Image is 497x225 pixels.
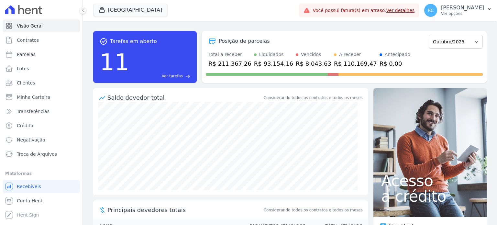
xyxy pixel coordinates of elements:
a: Crédito [3,119,80,132]
div: Antecipado [385,51,410,58]
span: Acesso [381,173,479,188]
span: Clientes [17,80,35,86]
a: Transferências [3,105,80,118]
a: Contratos [3,34,80,47]
a: Negativação [3,133,80,146]
div: 11 [100,45,129,79]
span: Troca de Arquivos [17,151,57,157]
span: Visão Geral [17,23,43,29]
a: Lotes [3,62,80,75]
p: [PERSON_NAME] [441,5,484,11]
div: Liquidados [259,51,284,58]
div: R$ 211.367,26 [208,59,251,68]
span: Minha Carteira [17,94,50,100]
div: Plataformas [5,170,77,177]
div: R$ 8.043,63 [296,59,331,68]
span: Conta Hent [17,197,42,204]
span: Transferências [17,108,50,115]
div: A receber [339,51,361,58]
div: Vencidos [301,51,321,58]
button: [GEOGRAPHIC_DATA] [93,4,168,16]
div: R$ 110.169,47 [334,59,377,68]
a: Ver tarefas east [132,73,190,79]
div: R$ 0,00 [380,59,410,68]
span: Você possui fatura(s) em atraso. [313,7,414,14]
span: Parcelas [17,51,36,58]
span: task_alt [100,38,107,45]
a: Parcelas [3,48,80,61]
span: Contratos [17,37,39,43]
a: Ver detalhes [386,8,415,13]
span: Principais devedores totais [107,206,262,214]
span: Considerando todos os contratos e todos os meses [264,207,363,213]
span: Lotes [17,65,29,72]
span: a crédito [381,188,479,204]
a: Troca de Arquivos [3,148,80,161]
span: RC [428,8,434,13]
div: Considerando todos os contratos e todos os meses [264,95,363,101]
a: Recebíveis [3,180,80,193]
div: Posição de parcelas [219,37,270,45]
div: Saldo devedor total [107,93,262,102]
span: Negativação [17,137,45,143]
a: Visão Geral [3,19,80,32]
div: R$ 93.154,16 [254,59,293,68]
a: Minha Carteira [3,91,80,104]
div: Total a receber [208,51,251,58]
span: Tarefas em aberto [110,38,157,45]
span: Ver tarefas [162,73,183,79]
button: RC [PERSON_NAME] Ver opções [419,1,497,19]
a: Conta Hent [3,194,80,207]
p: Ver opções [441,11,484,16]
span: east [185,74,190,79]
span: Crédito [17,122,33,129]
span: Recebíveis [17,183,41,190]
a: Clientes [3,76,80,89]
